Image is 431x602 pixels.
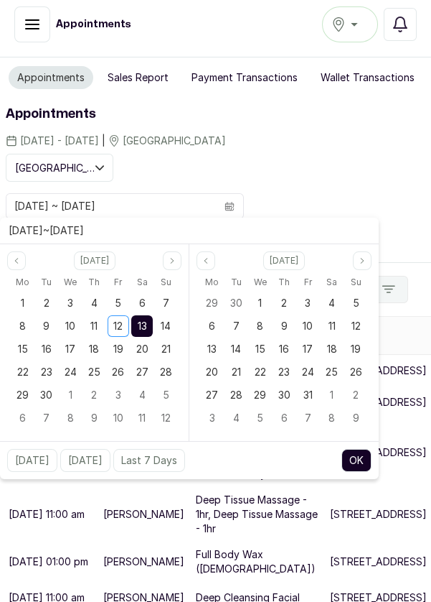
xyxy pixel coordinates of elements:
[353,251,371,270] button: Next month
[200,273,224,292] div: Monday
[296,338,320,361] div: 17 Oct 2025
[99,66,177,89] button: Sales Report
[200,273,368,430] div: Oct 2025
[320,338,344,361] div: 18 Oct 2025
[328,320,336,332] span: 11
[20,134,99,148] span: [DATE] - [DATE]
[82,384,106,407] div: 02 Oct 2025
[106,338,130,361] div: 19 Sep 2025
[138,412,146,424] span: 11
[106,273,130,292] div: Friday
[351,320,361,332] span: 12
[9,555,88,569] p: [DATE] 01:00 pm
[7,251,26,270] button: Previous month
[344,407,368,430] div: 09 Nov 2025
[303,389,313,401] span: 31
[296,407,320,430] div: 07 Nov 2025
[248,273,272,292] div: Wednesday
[59,361,82,384] div: 24 Sep 2025
[59,338,82,361] div: 17 Sep 2025
[82,361,106,384] div: 25 Sep 2025
[280,412,287,424] span: 6
[139,297,146,309] span: 6
[254,389,266,401] span: 29
[43,412,49,424] span: 7
[296,273,320,292] div: Friday
[248,292,272,315] div: 01 Oct 2025
[163,389,169,401] span: 5
[272,407,295,430] div: 06 Nov 2025
[320,384,344,407] div: 01 Nov 2025
[351,274,361,291] span: Su
[42,343,52,355] span: 16
[224,315,247,338] div: 07 Oct 2025
[88,366,100,378] span: 25
[330,555,427,569] p: [STREET_ADDRESS]
[154,292,178,315] div: 07 Sep 2025
[258,297,262,309] span: 1
[34,407,58,430] div: 07 Oct 2025
[130,407,153,430] div: 11 Oct 2025
[139,389,146,401] span: 4
[257,412,263,424] span: 5
[130,273,153,292] div: Saturday
[16,389,29,401] span: 29
[326,366,338,378] span: 25
[136,366,148,378] span: 27
[56,17,131,32] h1: Appointments
[59,273,82,292] div: Wednesday
[230,389,242,401] span: 28
[233,320,240,332] span: 7
[65,366,77,378] span: 24
[200,361,224,384] div: 20 Oct 2025
[103,507,184,522] p: [PERSON_NAME]
[65,343,75,355] span: 17
[341,449,371,472] button: OK
[303,320,313,332] span: 10
[209,412,215,424] span: 3
[344,338,368,361] div: 19 Oct 2025
[6,104,425,124] h1: Appointments
[280,320,287,332] span: 9
[200,384,224,407] div: 27 Oct 2025
[206,389,218,401] span: 27
[41,366,52,378] span: 23
[34,292,58,315] div: 02 Sep 2025
[130,384,153,407] div: 04 Oct 2025
[350,366,362,378] span: 26
[106,315,130,338] div: 12 Sep 2025
[272,315,295,338] div: 09 Oct 2025
[91,412,98,424] span: 9
[43,320,49,332] span: 9
[272,273,295,292] div: Thursday
[59,315,82,338] div: 10 Sep 2025
[312,66,423,89] button: Wallet Transactions
[11,292,34,315] div: 01 Sep 2025
[74,251,115,270] button: Select month
[231,343,241,355] span: 14
[90,320,98,332] span: 11
[82,407,106,430] div: 09 Oct 2025
[328,297,335,309] span: 4
[330,507,427,522] p: [STREET_ADDRESS]
[21,297,24,309] span: 1
[272,384,295,407] div: 30 Oct 2025
[248,361,272,384] div: 22 Oct 2025
[224,407,247,430] div: 04 Nov 2025
[344,384,368,407] div: 02 Nov 2025
[263,251,305,270] button: Select month
[209,320,215,332] span: 6
[154,273,178,292] div: Sunday
[320,315,344,338] div: 11 Oct 2025
[353,389,359,401] span: 2
[330,389,333,401] span: 1
[34,384,58,407] div: 30 Sep 2025
[154,384,178,407] div: 05 Oct 2025
[154,361,178,384] div: 28 Sep 2025
[305,412,311,424] span: 7
[112,366,124,378] span: 26
[154,315,178,338] div: 14 Sep 2025
[232,366,241,378] span: 21
[138,320,147,332] span: 13
[137,274,148,291] span: Sa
